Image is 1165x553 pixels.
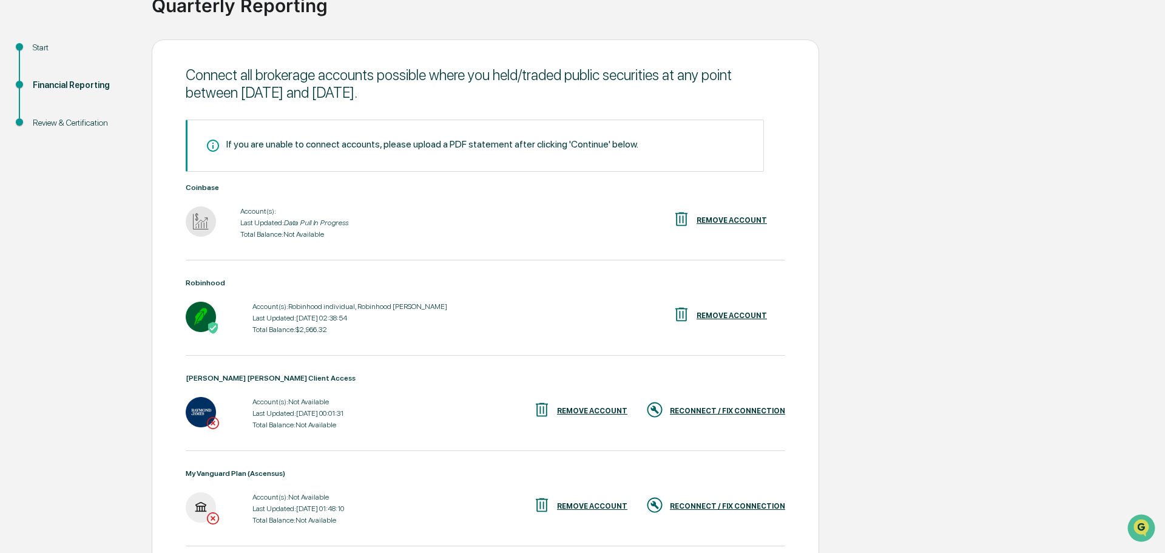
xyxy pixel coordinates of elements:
[226,138,638,150] div: If you are unable to connect accounts, please upload a PDF statement after clicking 'Continue' be...
[107,198,132,208] span: [DATE]
[55,105,167,115] div: We're available if you need us!
[1126,513,1159,546] iframe: Open customer support
[83,243,155,265] a: 🗄️Attestations
[252,314,447,322] div: Last Updated: [DATE] 02:38:54
[252,421,343,429] div: Total Balance: Not Available
[12,249,22,259] div: 🖐️
[697,311,767,320] div: REMOVE ACCOUNT
[186,279,785,287] div: Robinhood
[646,496,664,514] img: RECONNECT / FIX CONNECTION
[100,248,150,260] span: Attestations
[186,469,785,478] div: My Vanguard Plan (Ascensus)
[38,198,98,208] span: [PERSON_NAME]
[186,302,216,332] img: Robinhood - Active
[24,248,78,260] span: Preclearance
[186,206,216,237] img: Coinbase - Data Pull In Progress
[240,230,348,239] div: Total Balance: Not Available
[252,409,343,418] div: Last Updated: [DATE] 00:01:31
[252,493,344,501] div: Account(s): Not Available
[186,66,785,101] div: Connect all brokerage accounts possible where you held/traded public securities at any point betw...
[252,516,344,524] div: Total Balance: Not Available
[670,502,785,511] div: RECONNECT / FIX CONNECTION
[24,166,34,175] img: 1746055101610-c473b297-6a78-478c-a979-82029cc54cd1
[252,302,447,311] div: Account(s): Robinhood individual, Robinhood [PERSON_NAME]
[12,273,22,282] div: 🔎
[101,198,105,208] span: •
[533,401,551,419] img: REMOVE ACCOUNT
[33,79,132,92] div: Financial Reporting
[670,407,785,415] div: RECONNECT / FIX CONNECTION
[101,165,105,175] span: •
[186,397,216,427] img: Raymond James Client Access - Login Required
[33,117,132,129] div: Review & Certification
[33,41,132,54] div: Start
[25,93,47,115] img: 8933085812038_c878075ebb4cc5468115_72.jpg
[24,271,76,283] span: Data Lookup
[207,322,219,334] img: Active
[186,492,216,523] img: My Vanguard Plan (Ascensus) - Login Required
[12,186,32,206] img: Jordan Ford
[646,401,664,419] img: RECONNECT / FIX CONNECTION
[186,183,785,192] div: Coinbase
[7,266,81,288] a: 🔎Data Lookup
[12,93,34,115] img: 1746055101610-c473b297-6a78-478c-a979-82029cc54cd1
[252,504,344,513] div: Last Updated: [DATE] 01:48:10
[206,97,221,111] button: Start new chat
[207,417,219,429] img: Login Required
[697,216,767,225] div: REMOVE ACCOUNT
[207,512,219,524] img: Login Required
[533,496,551,514] img: REMOVE ACCOUNT
[55,93,199,105] div: Start new chat
[12,25,221,45] p: How can we help?
[252,325,447,334] div: Total Balance: $2,966.32
[188,132,221,147] button: See all
[557,407,627,415] div: REMOVE ACCOUNT
[186,374,785,382] div: [PERSON_NAME] [PERSON_NAME] Client Access
[284,219,348,227] i: Data Pull In Progress
[88,249,98,259] div: 🗄️
[240,219,348,227] div: Last Updated:
[12,154,32,173] img: Jack Rasmussen
[38,165,98,175] span: [PERSON_NAME]
[672,305,691,324] img: REMOVE ACCOUNT
[7,243,83,265] a: 🖐️Preclearance
[240,207,348,215] div: Account(s):
[12,135,81,144] div: Past conversations
[107,165,133,175] span: Sep 16
[86,300,147,310] a: Powered byPylon
[557,502,627,511] div: REMOVE ACCOUNT
[121,301,147,310] span: Pylon
[672,210,691,228] img: REMOVE ACCOUNT
[252,398,343,406] div: Account(s): Not Available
